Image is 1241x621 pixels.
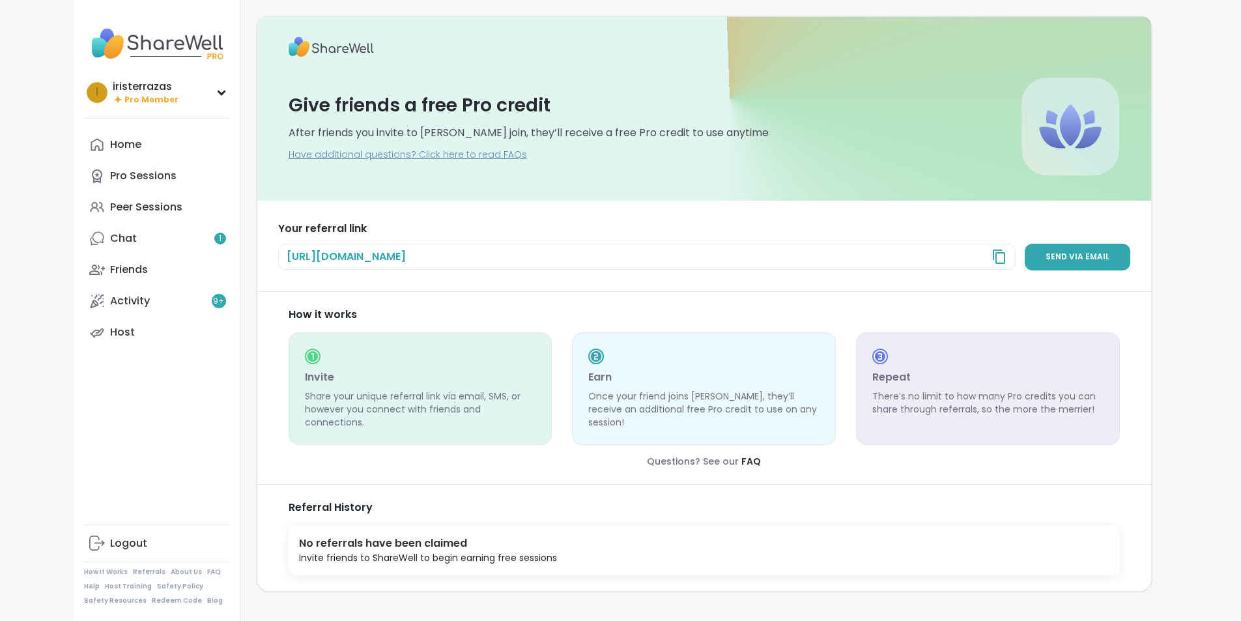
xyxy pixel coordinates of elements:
[289,93,550,118] h3: Give friends a free Pro credit
[110,325,135,339] div: Host
[152,596,202,605] a: Redeem Code
[289,455,1120,469] div: Questions? See our
[110,536,147,551] div: Logout
[588,369,820,385] h3: Earn
[84,285,229,317] a: Activity9+
[289,33,374,61] img: ShareWell Logo
[305,390,536,429] p: Share your unique referral link via email, SMS, or however you connect with friends and connections.
[84,254,229,285] a: Friends
[84,160,229,192] a: Pro Sessions
[105,582,152,591] a: Host Training
[84,528,229,559] a: Logout
[84,582,100,591] a: Help
[133,568,165,577] a: Referrals
[299,536,557,551] div: No referrals have been claimed
[96,84,98,101] span: i
[110,200,182,214] div: Peer Sessions
[289,500,1120,515] div: Referral History
[84,129,229,160] a: Home
[84,568,128,577] a: How It Works
[872,369,1104,385] h3: Repeat
[219,233,221,244] span: 1
[289,126,769,140] div: After friends you invite to [PERSON_NAME] join, they’ll receive a free Pro credit to use anytime
[741,455,761,468] a: FAQ
[289,149,527,162] a: Have additional questions? Click here to read FAQs
[124,94,178,106] span: Pro Member
[84,223,229,254] a: Chat1
[113,79,178,94] div: iristerrazas
[84,596,147,605] a: Safety Resources
[84,192,229,223] a: Peer Sessions
[84,317,229,348] a: Host
[305,369,536,385] h3: Invite
[872,390,1104,416] p: There’s no limit to how many Pro credits you can share through referrals, so the more the merrier!
[110,231,137,246] div: Chat
[287,250,406,264] span: [URL][DOMAIN_NAME]
[1046,252,1109,263] span: Send via email
[110,169,177,183] div: Pro Sessions
[110,294,150,308] div: Activity
[110,263,148,277] div: Friends
[213,296,224,307] span: 9 +
[588,390,820,429] p: Once your friend joins [PERSON_NAME], they’ll receive an additional free Pro credit to use on any...
[1025,244,1130,270] a: Send via email
[207,596,223,605] a: Blog
[84,21,229,66] img: ShareWell Nav Logo
[299,551,557,565] div: Invite friends to ShareWell to begin earning free sessions
[171,568,202,577] a: About Us
[207,568,221,577] a: FAQ
[157,582,203,591] a: Safety Policy
[289,308,1120,322] div: How it works
[110,137,141,152] div: Home
[278,222,1130,236] h3: Your referral link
